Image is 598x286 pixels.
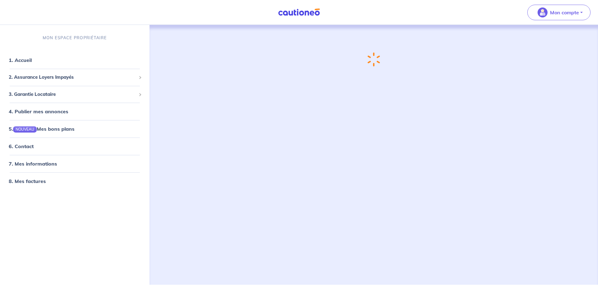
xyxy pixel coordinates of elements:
[9,126,74,132] a: 5.NOUVEAUMes bons plans
[2,88,147,101] div: 3. Garantie Locataire
[538,7,548,17] img: illu_account_valid_menu.svg
[365,51,382,68] img: loading-spinner
[2,54,147,66] div: 1. Accueil
[2,123,147,135] div: 5.NOUVEAUMes bons plans
[2,157,147,170] div: 7. Mes informations
[550,9,579,16] p: Mon compte
[43,35,107,41] p: MON ESPACE PROPRIÉTAIRE
[527,5,591,20] button: illu_account_valid_menu.svgMon compte
[9,57,32,63] a: 1. Accueil
[2,105,147,118] div: 4. Publier mes annonces
[2,71,147,83] div: 2. Assurance Loyers Impayés
[9,178,46,184] a: 8. Mes factures
[9,108,68,115] a: 4. Publier mes annonces
[9,143,34,149] a: 6. Contact
[2,175,147,187] div: 8. Mes factures
[9,91,136,98] span: 3. Garantie Locataire
[9,74,136,81] span: 2. Assurance Loyers Impayés
[9,161,57,167] a: 7. Mes informations
[2,140,147,152] div: 6. Contact
[276,8,322,16] img: Cautioneo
